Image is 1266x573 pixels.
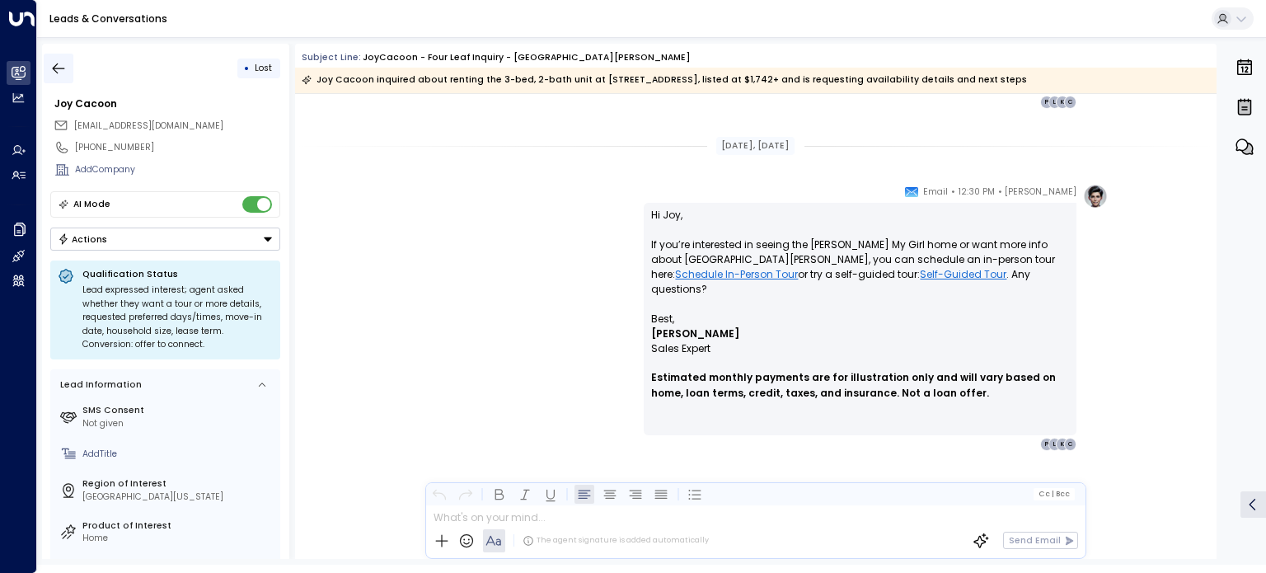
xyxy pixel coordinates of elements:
span: [EMAIL_ADDRESS][DOMAIN_NAME] [74,120,223,132]
div: Button group with a nested menu [50,228,280,251]
label: Region of Interest [82,477,275,491]
div: [PHONE_NUMBER] [75,141,280,154]
div: Not given [82,417,275,430]
div: P [1040,96,1053,109]
a: Schedule In-Person Tour [675,267,798,282]
div: L [1048,438,1062,451]
label: SMS Consent [82,404,275,417]
span: | [1051,490,1053,498]
div: • [244,57,250,79]
span: Lost [255,62,272,74]
label: Product of Interest [82,519,275,533]
div: P [1040,438,1053,451]
p: Qualification Status [82,268,273,280]
div: AddTitle [82,448,275,461]
div: Lead Information [56,378,142,392]
div: JoyCacoon - Four Leaf Inquiry - [GEOGRAPHIC_DATA][PERSON_NAME] [363,51,691,64]
div: K [1056,96,1069,109]
div: L [1048,96,1062,109]
a: Self-Guided Tour [920,267,1006,282]
button: Redo [455,484,475,504]
span: [PERSON_NAME] [651,326,739,341]
div: [DATE], [DATE] [716,137,795,155]
span: Subject Line: [302,51,361,63]
span: Email [923,184,948,200]
span: Estimated monthly payments are for illustration only and will vary based on home, loan terms, cre... [651,369,1069,401]
span: Sales Expert [651,341,710,356]
div: Joy Cacoon inquired about renting the 3-bed, 2-bath unit at [STREET_ADDRESS], listed at $1,742+ a... [302,72,1027,88]
div: Joy Cacoon [54,96,280,111]
div: Home [82,532,275,545]
span: 12:30 PM [959,184,995,200]
span: [PERSON_NAME] [1005,184,1076,200]
img: profile-logo.png [1083,184,1108,209]
div: K [1056,438,1069,451]
span: • [998,184,1002,200]
button: Cc|Bcc [1034,488,1075,500]
p: Hi Joy, If you’re interested in seeing the [PERSON_NAME] My Girl home or want more info about [GE... [651,208,1069,312]
span: • [951,184,955,200]
div: Actions [58,233,108,245]
span: cacoonjoy@gmail.com [74,120,223,133]
div: The agent signature is added automatically [523,535,709,547]
a: Leads & Conversations [49,12,167,26]
span: Best, [651,312,674,326]
div: Lead expressed interest; agent asked whether they want a tour or more details, requested preferre... [82,284,273,352]
span: Cc Bcc [1039,490,1070,498]
button: Actions [50,228,280,251]
div: AI Mode [73,196,110,213]
button: Undo [429,484,449,504]
div: AddCompany [75,163,280,176]
div: C [1064,438,1077,451]
div: C [1064,96,1077,109]
div: [GEOGRAPHIC_DATA][US_STATE] [82,491,275,504]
